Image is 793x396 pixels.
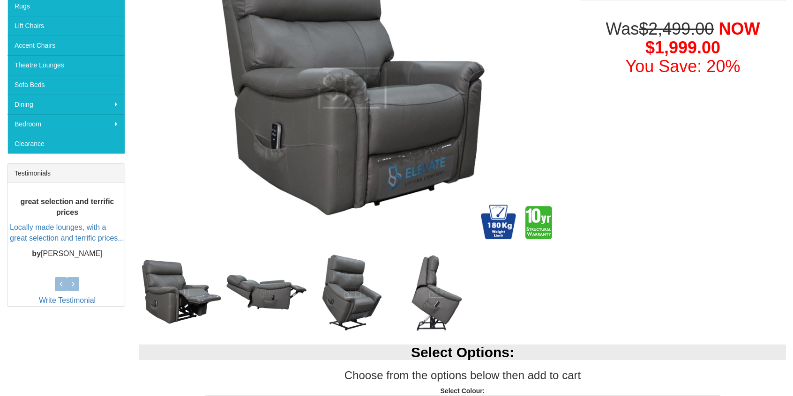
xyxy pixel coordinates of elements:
a: Theatre Lounges [7,55,125,75]
a: Lift Chairs [7,16,125,36]
p: [PERSON_NAME] [10,249,125,259]
del: $2,499.00 [639,19,714,38]
font: You Save: 20% [626,57,741,76]
b: great selection and terrific prices [20,198,114,216]
h3: Choose from the options below then add to cart [139,369,786,381]
a: Bedroom [7,114,125,134]
b: Select Options: [411,345,514,360]
a: Sofa Beds [7,75,125,95]
a: Accent Chairs [7,36,125,55]
a: Locally made lounges, with a great selection and terrific prices... [10,223,124,242]
a: Dining [7,95,125,114]
span: NOW $1,999.00 [645,19,760,57]
a: Clearance [7,134,125,154]
strong: Select Colour: [441,387,485,395]
div: Testimonials [7,164,125,183]
h1: Was [580,20,786,75]
a: Write Testimonial [39,296,96,304]
b: by [32,249,41,257]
